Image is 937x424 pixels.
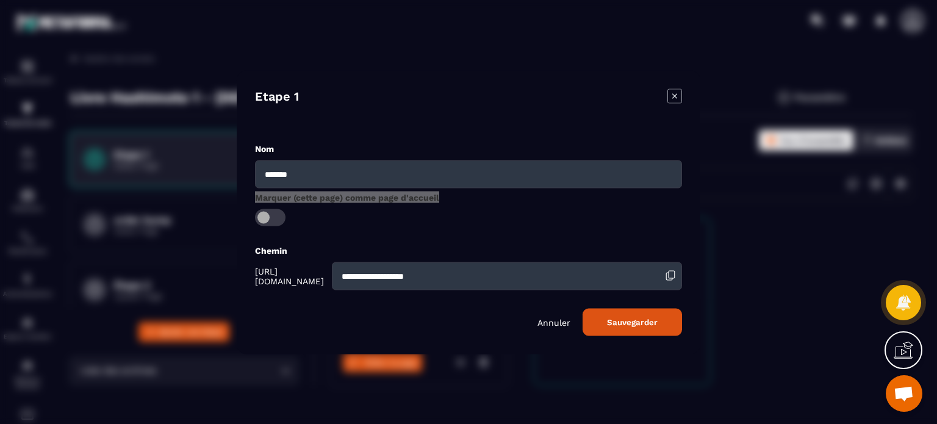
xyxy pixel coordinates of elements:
label: Chemin [255,245,287,255]
h4: Etape 1 [255,88,299,106]
span: [URL][DOMAIN_NAME] [255,266,329,286]
button: Sauvegarder [583,308,682,336]
p: Annuler [537,317,570,327]
label: Nom [255,143,274,153]
label: Marquer (cette page) comme page d'accueil [255,192,439,202]
a: Ouvrir le chat [886,375,922,412]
